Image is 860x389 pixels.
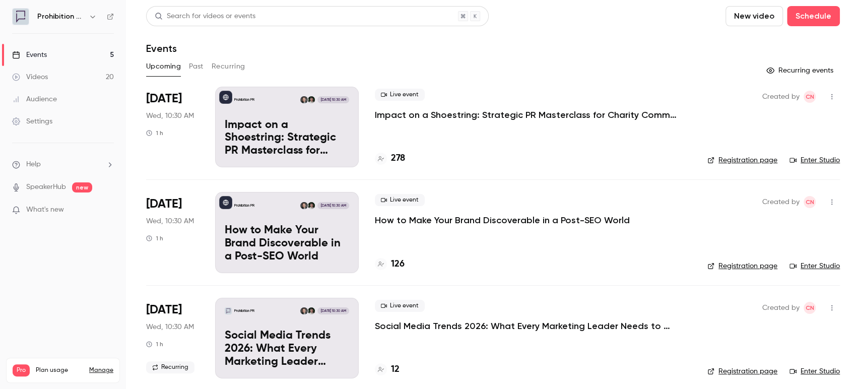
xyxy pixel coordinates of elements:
[215,87,359,167] a: Impact on a Shoestring: Strategic PR Masterclass for Charity Comms TeamsProhibition PRWill Ockend...
[146,302,182,318] span: [DATE]
[225,330,349,368] p: Social Media Trends 2026: What Every Marketing Leader Needs to Know
[789,366,840,376] a: Enter Studio
[234,308,254,313] p: Prohibition PR
[308,96,315,103] img: Will Ockenden
[26,182,66,192] a: SpeakerHub
[707,261,777,271] a: Registration page
[146,111,194,121] span: Wed, 10:30 AM
[215,192,359,273] a: How to Make Your Brand Discoverable in a Post-SEO WorldProhibition PRWill OckendenChris Norton[DA...
[146,129,163,137] div: 1 h
[707,155,777,165] a: Registration page
[155,11,255,22] div: Search for videos or events
[146,361,194,373] span: Recurring
[308,202,315,209] img: Will Ockenden
[146,234,163,242] div: 1 h
[300,307,307,314] img: Chris Norton
[375,300,425,312] span: Live event
[762,91,800,103] span: Created by
[375,152,405,165] a: 278
[375,109,677,121] a: Impact on a Shoestring: Strategic PR Masterclass for Charity Comms Teams
[13,364,30,376] span: Pro
[375,320,677,332] a: Social Media Trends 2026: What Every Marketing Leader Needs to Know
[391,152,405,165] h4: 278
[317,307,349,314] span: [DATE] 10:30 AM
[707,366,777,376] a: Registration page
[12,72,48,82] div: Videos
[12,159,114,170] li: help-dropdown-opener
[317,202,349,209] span: [DATE] 10:30 AM
[787,6,840,26] button: Schedule
[26,205,64,215] span: What's new
[215,298,359,378] a: Social Media Trends 2026: What Every Marketing Leader Needs to KnowProhibition PRWill OckendenChr...
[212,58,245,75] button: Recurring
[36,366,83,374] span: Plan usage
[234,203,254,208] p: Prohibition PR
[146,42,177,54] h1: Events
[225,224,349,263] p: How to Make Your Brand Discoverable in a Post-SEO World
[762,62,840,79] button: Recurring events
[375,89,425,101] span: Live event
[806,91,814,103] span: CN
[317,96,349,103] span: [DATE] 10:30 AM
[225,119,349,158] p: Impact on a Shoestring: Strategic PR Masterclass for Charity Comms Teams
[72,182,92,192] span: new
[12,50,47,60] div: Events
[300,96,307,103] img: Chris Norton
[375,194,425,206] span: Live event
[146,340,163,348] div: 1 h
[762,196,800,208] span: Created by
[806,196,814,208] span: CN
[391,257,405,271] h4: 126
[806,302,814,314] span: CN
[789,261,840,271] a: Enter Studio
[375,214,630,226] a: How to Make Your Brand Discoverable in a Post-SEO World
[375,363,400,376] a: 12
[146,87,199,167] div: Oct 15 Wed, 10:30 AM (Europe/London)
[26,159,41,170] span: Help
[804,91,816,103] span: Chris Norton
[804,196,816,208] span: Chris Norton
[12,94,57,104] div: Audience
[146,298,199,378] div: Jan 21 Wed, 10:30 AM (Europe/London)
[146,322,194,332] span: Wed, 10:30 AM
[189,58,204,75] button: Past
[146,216,194,226] span: Wed, 10:30 AM
[308,307,315,314] img: Will Ockenden
[762,302,800,314] span: Created by
[146,192,199,273] div: Nov 5 Wed, 10:30 AM (Europe/London)
[375,257,405,271] a: 126
[146,196,182,212] span: [DATE]
[300,202,307,209] img: Chris Norton
[12,116,52,126] div: Settings
[37,12,85,22] h6: Prohibition PR
[789,155,840,165] a: Enter Studio
[225,307,232,314] img: Social Media Trends 2026: What Every Marketing Leader Needs to Know
[391,363,400,376] h4: 12
[89,366,113,374] a: Manage
[234,97,254,102] p: Prohibition PR
[725,6,783,26] button: New video
[146,91,182,107] span: [DATE]
[146,58,181,75] button: Upcoming
[13,9,29,25] img: Prohibition PR
[804,302,816,314] span: Chris Norton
